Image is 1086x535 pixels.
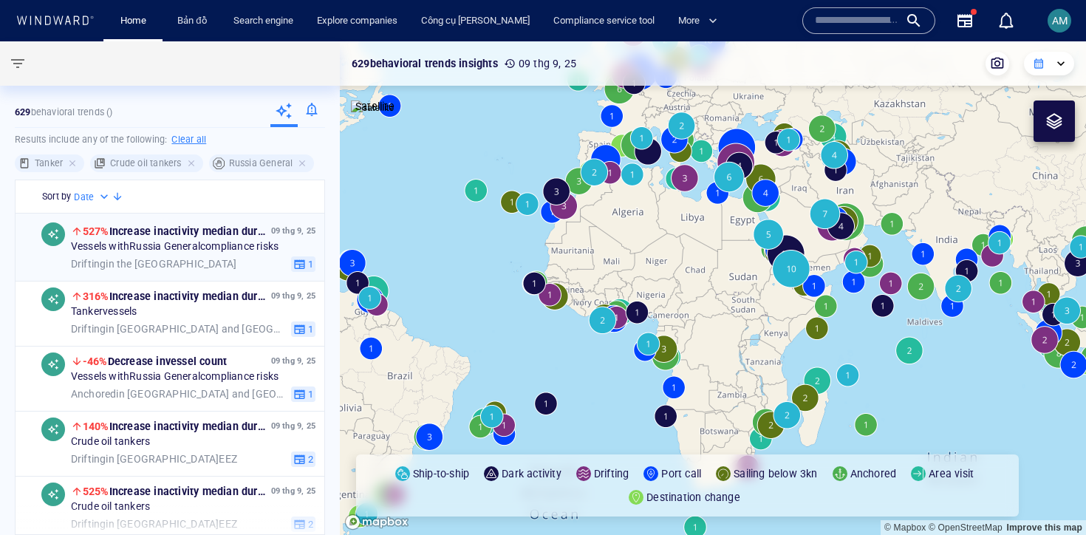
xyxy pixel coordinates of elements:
[504,55,576,72] p: 09 thg 9, 25
[415,8,536,34] a: Công cụ [PERSON_NAME]
[71,501,150,514] span: Crude oil tankers
[83,355,227,367] span: Decrease in vessel count
[71,241,279,254] span: Vessels with Russia General compliance risks
[83,225,109,237] span: 527%
[71,388,117,400] span: Anchored
[83,290,109,302] span: 316%
[311,8,403,34] a: Explore companies
[1023,468,1075,524] iframe: Chat
[884,522,926,533] a: Mapbox
[306,323,313,336] span: 1
[306,388,313,401] span: 1
[110,156,181,171] h6: Crude oil tankers
[997,12,1015,30] div: Notification center
[1052,15,1068,27] span: AM
[306,258,313,271] span: 1
[271,420,315,434] p: 09 thg 9, 25
[306,453,313,466] span: 2
[71,371,279,384] span: Vessels with Russia General compliance risks
[83,485,283,497] span: Increase in activity median duration
[228,8,299,34] a: Search engine
[171,132,206,147] h6: Clear all
[291,321,315,338] button: 1
[71,306,137,319] span: Tanker vessels
[15,128,325,151] h6: Results include any of the following:
[171,8,212,34] a: Bản đồ
[90,154,202,172] div: Crude oil tankers
[547,8,660,34] a: Compliance service tool
[594,465,629,483] p: Drifting
[83,420,283,432] span: Increase in activity median duration
[15,106,31,117] strong: 629
[83,225,283,237] span: Increase in activity median duration
[15,154,84,172] div: Tanker
[352,55,498,72] p: 629 behavioral trends insights
[344,514,409,531] a: Mapbox logo
[42,189,71,204] h6: Sort by
[850,465,897,483] p: Anchored
[71,258,106,270] span: Drifting
[929,522,1003,533] a: OpenStreetMap
[83,355,108,367] span: -46%
[71,436,150,449] span: Crude oil tankers
[71,323,106,335] span: Drifting
[929,465,974,483] p: Area visit
[340,41,1086,535] canvas: Map
[71,453,106,465] span: Drifting
[271,355,315,369] p: 09 thg 9, 25
[291,386,315,403] button: 1
[291,451,315,468] button: 2
[115,8,152,34] a: Home
[351,100,395,115] img: satellite
[1045,6,1074,35] button: AM
[71,258,236,271] span: in the [GEOGRAPHIC_DATA]
[672,8,730,34] button: More
[109,8,157,34] button: Home
[646,488,740,506] p: Destination change
[209,154,315,172] div: Russia General
[15,106,113,119] p: behavioral trends ()
[229,156,293,171] h6: Russia General
[502,465,561,483] p: Dark activity
[291,256,315,273] button: 1
[83,290,283,302] span: Increase in activity median duration
[413,465,469,483] p: Ship-to-ship
[74,190,112,205] div: Date
[83,420,109,432] span: 140%
[168,8,216,34] button: Bản đồ
[678,13,717,30] span: More
[271,225,315,239] p: 09 thg 9, 25
[1006,522,1082,533] a: Map feedback
[71,323,285,336] span: in [GEOGRAPHIC_DATA] and [GEOGRAPHIC_DATA] EEZ
[71,453,237,466] span: in [GEOGRAPHIC_DATA] EEZ
[35,156,63,171] h6: Tanker
[661,465,701,483] p: Port call
[355,98,395,115] p: Satellite
[74,190,94,205] h6: Date
[83,485,109,497] span: 525%
[271,485,315,499] p: 09 thg 9, 25
[71,388,285,401] span: in [GEOGRAPHIC_DATA] and [GEOGRAPHIC_DATA] EEZ
[271,290,315,304] p: 09 thg 9, 25
[734,465,817,483] p: Sailing below 3kn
